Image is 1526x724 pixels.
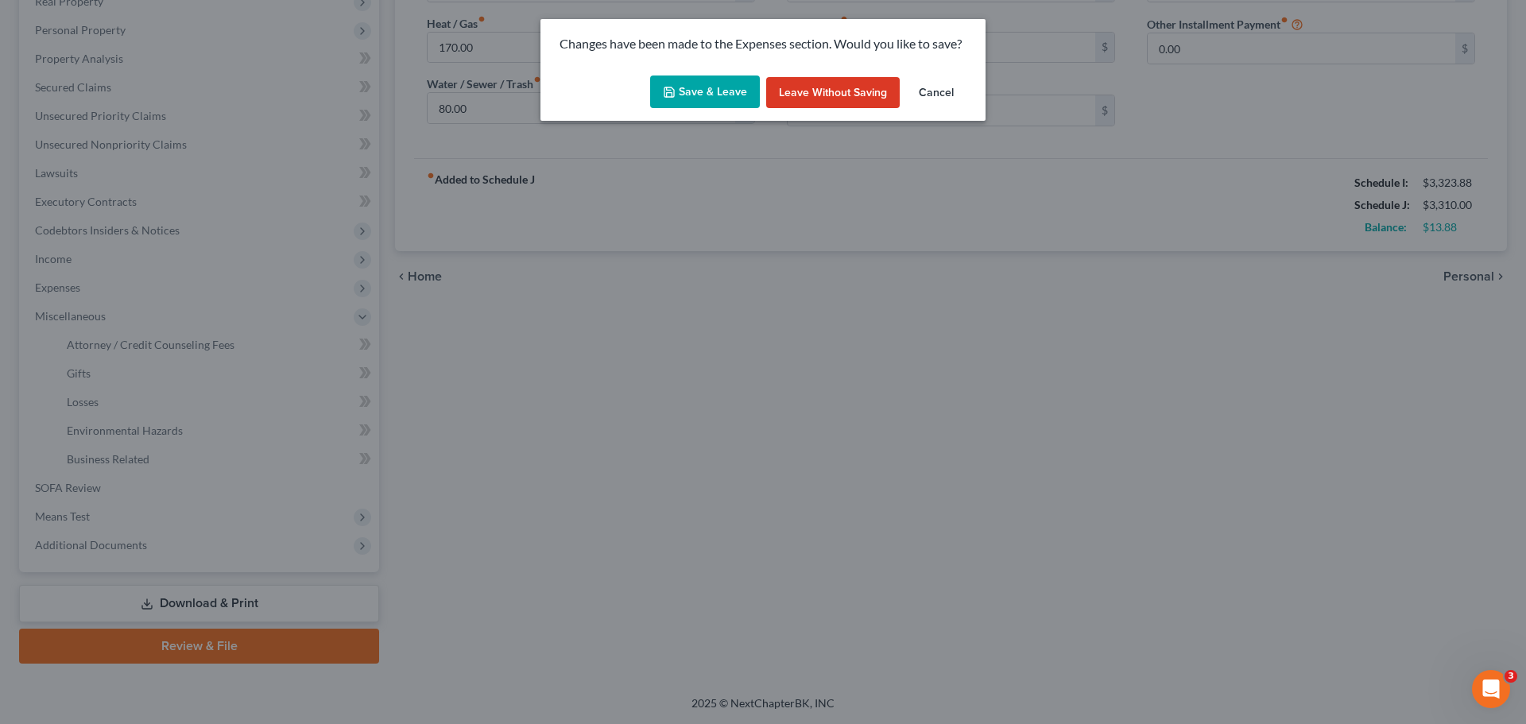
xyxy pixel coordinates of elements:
button: Cancel [906,77,966,109]
button: Save & Leave [650,75,760,109]
p: Changes have been made to the Expenses section. Would you like to save? [560,35,966,53]
iframe: Intercom live chat [1472,670,1510,708]
span: 3 [1505,670,1517,683]
button: Leave without Saving [766,77,900,109]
